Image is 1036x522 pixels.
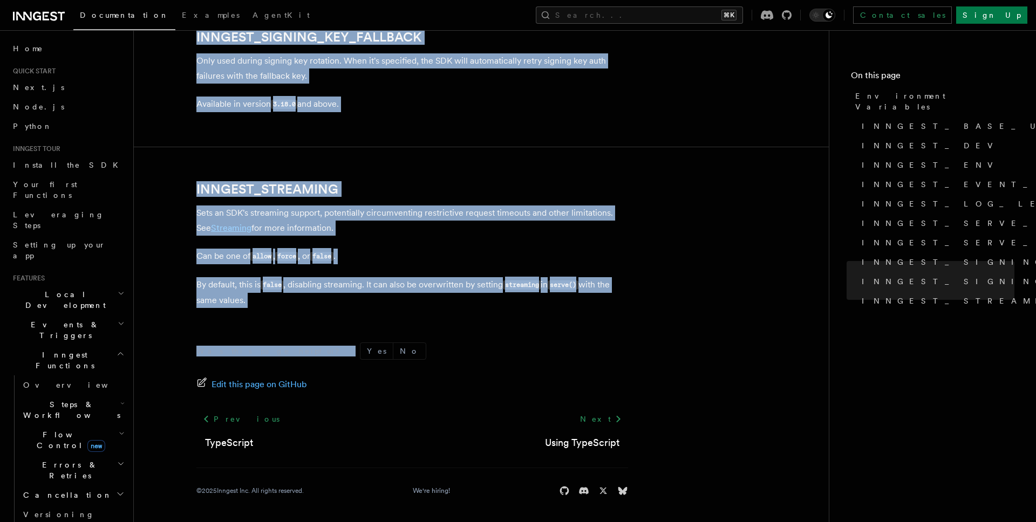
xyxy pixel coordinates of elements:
a: Streaming [211,223,251,233]
span: Install the SDK [13,161,125,169]
span: Inngest tour [9,145,60,153]
a: Your first Functions [9,175,127,205]
a: INNGEST_EVENT_KEY [857,175,1014,194]
code: false [310,252,333,261]
span: Documentation [80,11,169,19]
span: Steps & Workflows [19,399,120,421]
a: INNGEST_SIGNING_KEY_FALLBACK [196,30,421,45]
span: Edit this page on GitHub [212,377,307,392]
a: TypeScript [205,435,253,450]
a: INNGEST_LOG_LEVEL [857,194,1014,214]
a: INNGEST_SERVE_HOST [857,214,1014,233]
button: Steps & Workflows [19,395,127,425]
a: INNGEST_SERVE_PATH [857,233,1014,252]
span: Cancellation [19,490,112,500]
code: streaming [503,280,541,290]
button: Errors & Retries [19,455,127,485]
a: Home [9,39,127,58]
a: Edit this page on GitHub [196,377,307,392]
div: © 2025 Inngest Inc. All rights reserved. [196,486,304,495]
button: Yes [360,343,393,359]
span: new [87,440,105,452]
button: Cancellation [19,485,127,505]
p: Was this page helpful? [196,346,347,356]
span: Versioning [23,510,94,519]
span: Your first Functions [13,180,77,200]
span: Node.js [13,102,64,111]
span: INNGEST_ENV [862,160,999,170]
a: INNGEST_STREAMING [196,182,338,197]
a: Next [574,409,628,429]
a: Contact sales [853,6,952,24]
p: Only used during signing key rotation. When it's specified, the SDK will automatically retry sign... [196,53,628,84]
a: Overview [19,375,127,395]
button: No [393,343,426,359]
span: Python [13,122,52,130]
code: allow [250,252,273,261]
span: Errors & Retries [19,459,117,481]
a: INNGEST_SIGNING_KEY_FALLBACK [857,272,1014,291]
a: Documentation [73,3,175,30]
p: Available in version and above. [196,97,628,112]
span: AgentKit [253,11,310,19]
button: Local Development [9,285,127,315]
a: AgentKit [246,3,316,29]
a: INNGEST_ENV [857,155,1014,175]
a: Leveraging Steps [9,205,127,235]
a: INNGEST_BASE_URL [857,116,1014,136]
a: Install the SDK [9,155,127,175]
span: Inngest Functions [9,349,117,371]
button: Inngest Functions [9,345,127,375]
h4: On this page [851,69,1014,86]
a: Previous [196,409,285,429]
a: Node.js [9,97,127,116]
button: Search...⌘K [536,6,743,24]
span: Local Development [9,289,118,311]
code: false [261,280,283,290]
a: Using TypeScript [545,435,619,450]
span: Events & Triggers [9,319,118,341]
span: INNGEST_DEV [862,140,999,151]
a: Environment Variables [851,86,1014,116]
p: Sets an SDK's streaming support, potentially circumventing restrictive request timeouts and other... [196,205,628,236]
code: serve() [548,280,578,290]
button: Flow Controlnew [19,425,127,455]
span: Examples [182,11,240,19]
span: Leveraging Steps [13,210,104,230]
span: Overview [23,381,134,389]
button: Events & Triggers [9,315,127,345]
a: Python [9,116,127,136]
code: 3.18.0 [271,100,297,109]
a: INNGEST_STREAMING [857,291,1014,311]
code: force [275,252,298,261]
span: Next.js [13,83,64,92]
span: Environment Variables [855,91,1014,112]
a: We're hiring! [413,486,450,495]
p: By default, this is , disabling streaming. It can also be overwritten by setting in with the same... [196,277,628,308]
a: INNGEST_SIGNING_KEY [857,252,1014,272]
span: Home [13,43,43,54]
a: Setting up your app [9,235,127,265]
a: Next.js [9,78,127,97]
a: Examples [175,3,246,29]
span: Flow Control [19,429,119,451]
p: Can be one of , , or . [196,249,628,264]
button: Toggle dark mode [809,9,835,22]
a: Sign Up [956,6,1027,24]
span: Quick start [9,67,56,75]
kbd: ⌘K [721,10,737,20]
a: INNGEST_DEV [857,136,1014,155]
span: Setting up your app [13,241,106,260]
span: Features [9,274,45,283]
